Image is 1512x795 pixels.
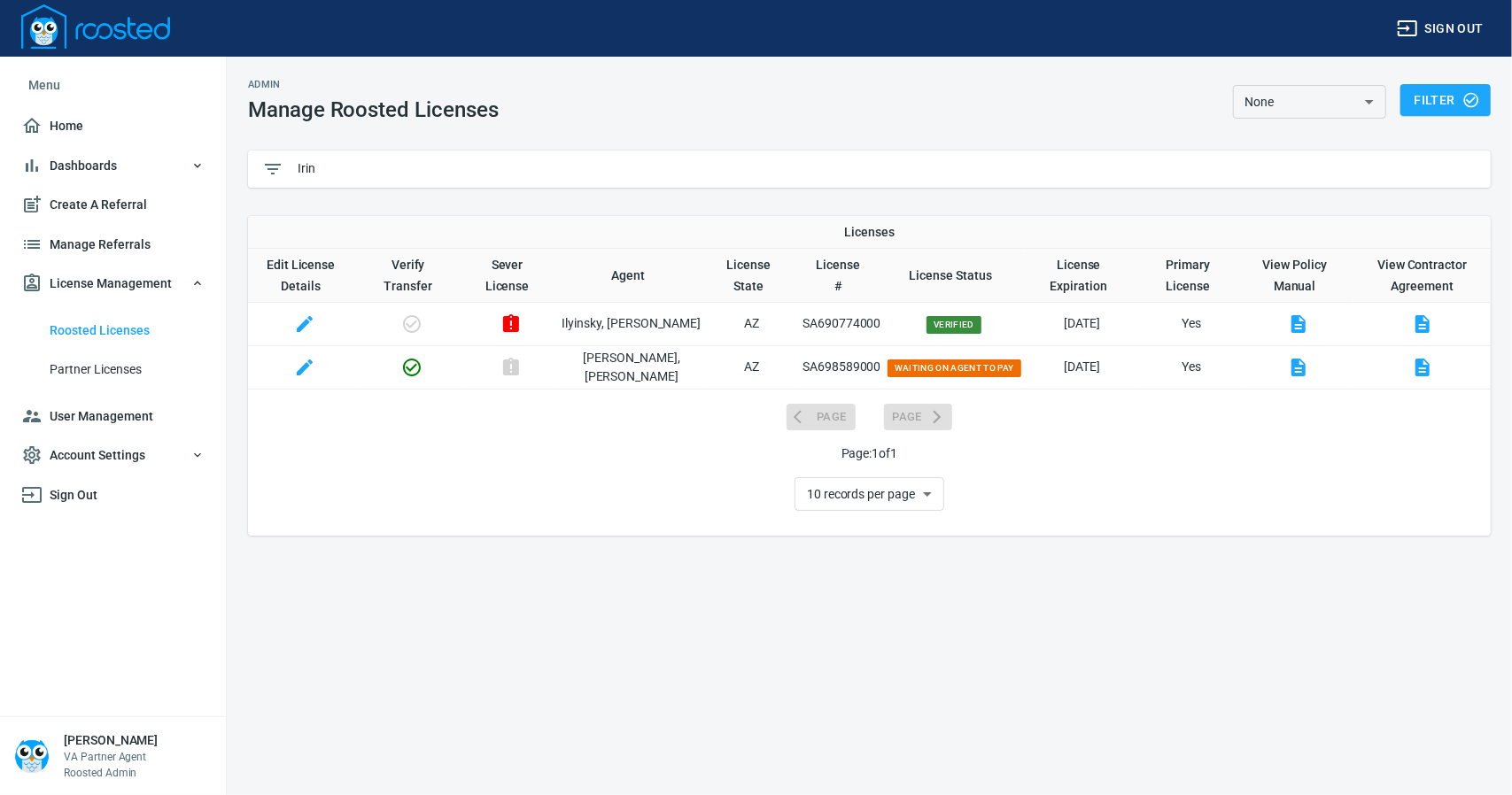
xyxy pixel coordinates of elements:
[248,79,499,90] h2: Admin
[50,320,205,342] span: Roosted Licenses
[21,484,205,506] span: Sign Out
[559,314,704,333] p: Ilyinsky , [PERSON_NAME]
[1140,314,1243,333] p: Yes
[21,4,170,49] img: Logo
[361,248,462,302] th: Verify Transfer
[14,264,212,304] button: License Management
[248,248,361,302] th: Edit License Details
[1243,248,1353,302] th: View Policy Manual
[64,749,158,765] p: VA Partner Agent
[1025,314,1141,333] p: [DATE]
[21,234,205,256] span: Manage Referrals
[50,359,205,381] span: Partner Licenses
[800,314,884,333] p: SA690774000
[14,225,212,265] a: Manage Referrals
[21,273,205,295] span: License Management
[14,64,212,106] li: Menu
[14,311,212,351] a: Roosted Licenses
[1140,358,1243,376] p: Yes
[14,397,212,436] a: User Management
[559,349,704,386] p: [PERSON_NAME] , [PERSON_NAME]
[14,146,212,186] button: Dashboards
[1437,715,1499,782] iframe: Chat
[1390,12,1491,45] button: Sign out
[884,248,1025,302] th: Toggle SortBy
[248,216,1491,249] th: Licenses
[14,185,212,225] a: Create A Referral
[14,738,50,774] img: Person
[1397,18,1484,40] span: Sign out
[927,316,981,334] span: Verified
[64,765,158,781] p: Roosted Admin
[14,475,212,515] a: Sign Out
[21,194,205,216] span: Create A Referral
[14,350,212,390] a: Partner Licenses
[462,248,559,302] th: Sever License
[14,436,212,475] button: Account Settings
[298,156,1477,182] input: Type to Filter
[21,155,205,177] span: Dashboards
[800,248,884,302] th: Toggle SortBy
[704,358,800,376] p: AZ
[64,731,158,749] h6: [PERSON_NAME]
[1353,248,1491,302] th: View Contractor Agreement
[1400,84,1491,117] button: Filter
[1025,358,1141,376] p: [DATE]
[704,248,800,302] th: Toggle SortBy
[1140,248,1243,302] th: Toggle SortBy
[800,358,884,376] p: SA698589000
[21,444,205,467] span: Account Settings
[888,359,1021,377] span: Waiting on Agent to Pay
[21,115,205,137] span: Home
[14,106,212,146] a: Home
[1415,89,1477,112] span: Filter
[559,248,704,302] th: Toggle SortBy
[248,97,499,122] h1: Manage Roosted Licenses
[1025,248,1141,302] th: Toggle SortBy
[21,405,205,428] span: User Management
[248,444,1491,463] p: Page: 1 of 1
[704,314,800,333] p: AZ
